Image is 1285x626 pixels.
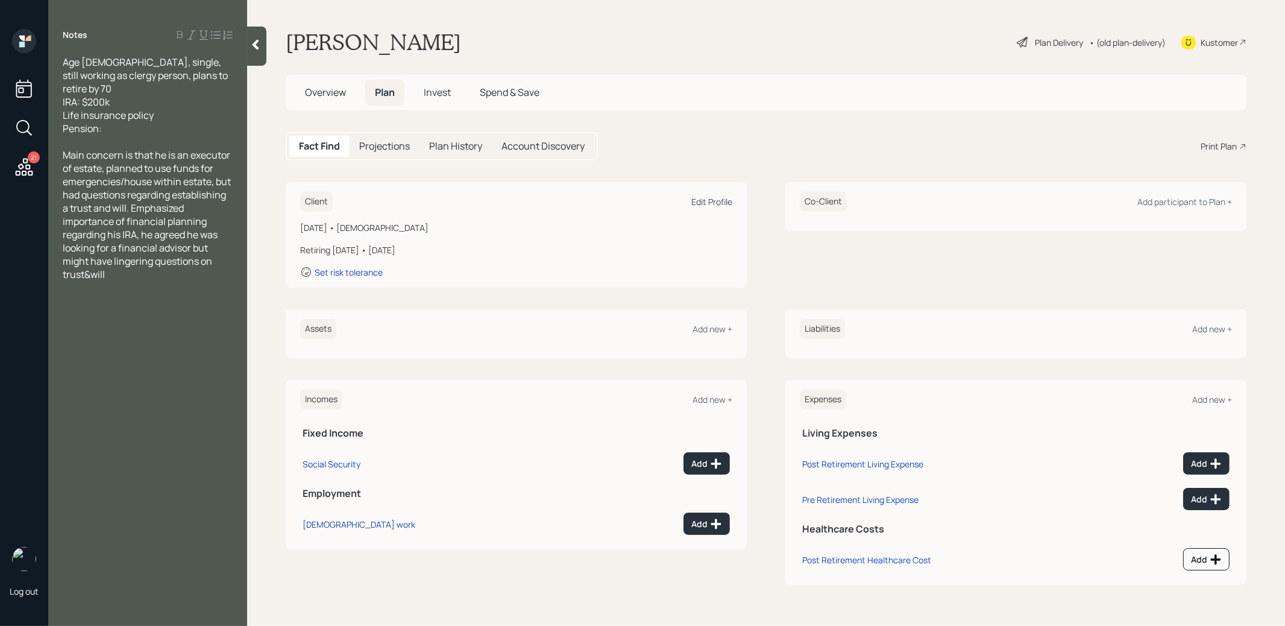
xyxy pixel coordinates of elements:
button: Add [1183,452,1230,475]
span: Invest [424,86,451,99]
h5: Employment [303,488,730,499]
h6: Client [300,192,333,212]
div: [DATE] • [DEMOGRAPHIC_DATA] [300,221,732,234]
div: Add new + [1192,323,1232,335]
div: Add [1191,554,1222,566]
div: Social Security [303,458,360,470]
div: 21 [28,151,40,163]
span: Plan [375,86,395,99]
div: • (old plan-delivery) [1089,36,1166,49]
h6: Liabilities [800,319,845,339]
h6: Assets [300,319,336,339]
div: [DEMOGRAPHIC_DATA] work [303,519,415,530]
h6: Expenses [800,390,846,409]
button: Add [1183,488,1230,510]
h1: [PERSON_NAME] [286,29,461,55]
div: Add new + [693,394,732,405]
div: Log out [10,586,39,597]
h5: Living Expenses [802,428,1230,439]
div: Pre Retirement Living Expense [802,494,919,505]
div: Add participant to Plan + [1137,196,1232,207]
h6: Incomes [300,390,342,409]
div: Add new + [1192,394,1232,405]
span: Overview [305,86,346,99]
label: Notes [63,29,87,41]
div: Set risk tolerance [315,267,383,278]
span: Age [DEMOGRAPHIC_DATA], single, still working as clergy person, plans to retire by 70 IRA: $200k ... [63,55,230,135]
h5: Fixed Income [303,428,730,439]
div: Add [1191,493,1222,505]
div: Print Plan [1201,140,1237,153]
div: Retiring [DATE] • [DATE] [300,244,732,256]
span: Main concern is that he is an executor of estate, planned to use funds for emergencies/house with... [63,148,233,281]
div: Add [691,518,722,530]
button: Add [1183,548,1230,571]
div: Post Retirement Living Expense [802,458,923,470]
h5: Projections [359,141,410,152]
div: Edit Profile [691,196,732,207]
span: Spend & Save [480,86,539,99]
button: Add [683,513,730,535]
h5: Fact Find [299,141,340,152]
h5: Healthcare Costs [802,523,1230,535]
div: Post Retirement Healthcare Cost [802,554,931,566]
button: Add [683,452,730,475]
div: Add new + [693,323,732,335]
div: Add [1191,458,1222,470]
h5: Plan History [429,141,482,152]
div: Plan Delivery [1035,36,1083,49]
h6: Co-Client [800,192,847,212]
div: Add [691,458,722,470]
h5: Account Discovery [501,141,585,152]
img: treva-nostdahl-headshot.png [12,547,36,571]
div: Kustomer [1201,36,1238,49]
